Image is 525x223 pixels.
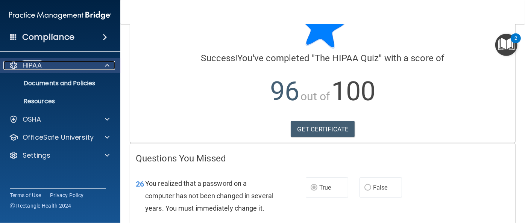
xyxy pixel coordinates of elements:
[9,151,109,160] a: Settings
[9,8,111,23] img: PMB logo
[50,191,84,199] a: Privacy Policy
[136,154,510,163] h4: Questions You Missed
[10,202,71,209] span: Ⓒ Rectangle Health 2024
[10,191,41,199] a: Terms of Use
[487,171,516,200] iframe: Drift Widget Chat Controller
[270,76,299,107] span: 96
[23,61,42,70] p: HIPAA
[495,34,517,56] button: Open Resource Center, 2 new notifications
[331,76,375,107] span: 100
[23,151,50,160] p: Settings
[373,184,388,191] span: False
[23,133,94,142] p: OfficeSafe University
[300,90,330,103] span: out of
[514,38,517,48] div: 2
[9,115,109,124] a: OSHA
[291,121,355,137] a: GET CERTIFICATE
[145,179,273,212] span: You realized that a password on a computer has not been changed in several years. You must immedi...
[5,80,108,87] p: Documents and Policies
[9,61,109,70] a: HIPAA
[201,53,238,63] span: Success!
[5,98,108,105] p: Resources
[9,133,109,142] a: OfficeSafe University
[315,53,379,63] span: The HIPAA Quiz
[136,179,144,188] span: 26
[23,115,41,124] p: OSHA
[311,185,317,191] input: True
[364,185,371,191] input: False
[136,53,510,63] h4: You've completed " " with a score of
[319,184,331,191] span: True
[22,32,74,42] h4: Compliance
[300,4,345,49] img: blue-star-rounded.9d042014.png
